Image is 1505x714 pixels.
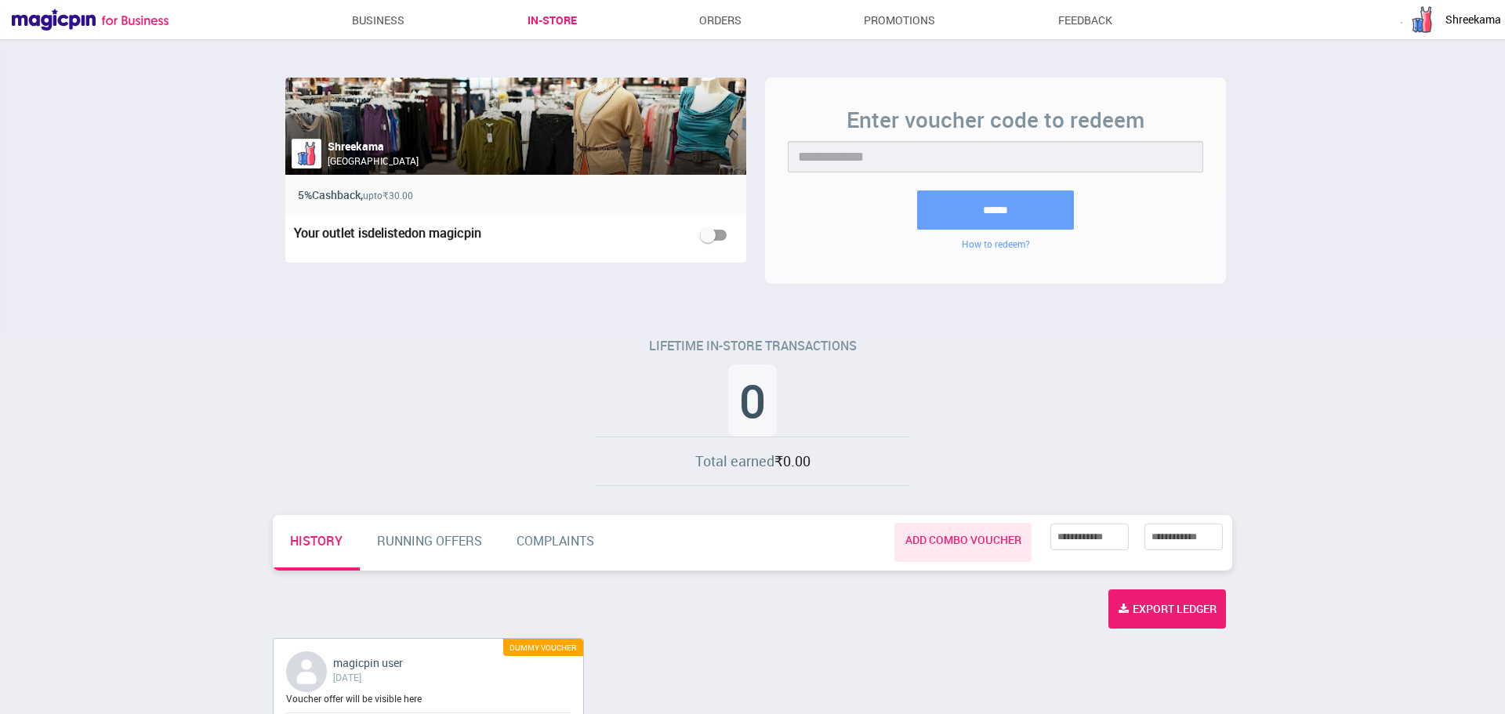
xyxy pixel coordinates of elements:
[298,187,734,203] p: 5% Cashback,
[864,6,935,34] a: Promotions
[296,227,568,245] div: Your outlet is delisted on magicpin
[596,342,909,360] p: LIFETIME IN-STORE TRANSACTIONS
[363,189,413,201] span: upto ₹30.00
[528,6,577,34] a: In-store
[503,643,583,661] div: Dummy Voucher
[273,520,360,575] a: HISTORY
[788,237,1202,251] div: How to redeem?
[333,676,361,689] p: [DATE]
[352,6,404,34] a: Business
[12,9,169,31] img: Magicpin
[1406,4,1438,35] img: logo
[1044,528,1232,555] div: to
[499,520,611,575] a: COMPLAINTS
[1058,6,1112,34] a: Feedback
[728,369,777,441] li: 0
[286,656,327,697] img: profile pic
[774,456,811,475] span: ₹0.00
[328,154,419,167] span: [GEOGRAPHIC_DATA]
[328,139,419,154] h3: Shreekama
[286,697,571,710] div: Voucher offer will be visible here
[894,527,1032,567] a: ADD COMBO VOUCHER
[333,661,403,675] h3: magicpin user
[699,6,742,34] a: Orders
[360,520,499,575] a: RUNNING OFFERS
[788,110,1202,129] h1: Enter voucher code to redeem
[596,456,909,477] p: Total earned
[1108,594,1226,633] div: Export Ledger
[292,140,321,168] img: 2JIYTlwnLuacMsys3Y6AxBh3iBzp5rvs7BAJnyM59W1XInkaYBu_t8K1DLbZ4Gdmgc-r9yc445OoYPpSd1-YwJ0BoA
[1445,12,1501,27] span: Shreekama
